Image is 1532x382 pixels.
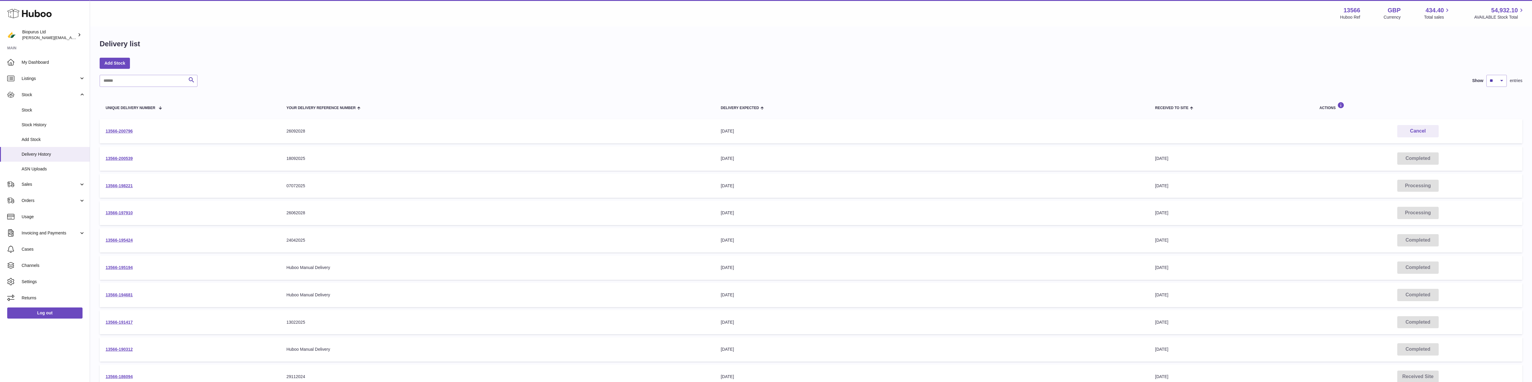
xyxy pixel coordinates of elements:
span: entries [1510,78,1522,84]
a: Add Stock [100,58,130,69]
span: Sales [22,182,79,187]
span: [DATE] [1155,265,1168,270]
span: Your Delivery Reference Number [286,106,356,110]
span: Delivery History [22,151,85,157]
label: Show [1472,78,1483,84]
span: [DATE] [1155,374,1168,379]
div: [DATE] [721,374,1143,380]
div: Currency [1384,14,1401,20]
a: 13566-198221 [106,183,133,188]
span: Delivery Expected [721,106,759,110]
span: [DATE] [1155,183,1168,188]
span: Cases [22,246,85,252]
img: peter@biopurus.co.uk [7,30,16,39]
span: My Dashboard [22,60,85,65]
a: 13566-194681 [106,292,133,297]
a: 13566-191417 [106,320,133,325]
span: [DATE] [1155,156,1168,161]
span: [DATE] [1155,210,1168,215]
strong: GBP [1388,6,1401,14]
span: Orders [22,198,79,203]
div: [DATE] [721,292,1143,298]
a: 54,932.10 AVAILABLE Stock Total [1474,6,1525,20]
div: [DATE] [721,128,1143,134]
div: [DATE] [721,265,1143,270]
div: Actions [1320,102,1516,110]
span: Received to Site [1155,106,1188,110]
a: 13566-190312 [106,347,133,352]
a: Log out [7,307,83,318]
span: Stock History [22,122,85,128]
span: Usage [22,214,85,220]
span: 434.40 [1425,6,1444,14]
div: [DATE] [721,156,1143,161]
span: [DATE] [1155,238,1168,243]
div: 07072025 [286,183,709,189]
span: Total sales [1424,14,1451,20]
div: 13022025 [286,319,709,325]
a: 13566-195194 [106,265,133,270]
div: Biopurus Ltd [22,29,76,41]
div: 24042025 [286,237,709,243]
a: 13566-200796 [106,129,133,133]
div: 26092028 [286,128,709,134]
div: Huboo Manual Delivery [286,347,709,352]
span: ASN Uploads [22,166,85,172]
div: [DATE] [721,210,1143,216]
span: Stock [22,92,79,98]
h1: Delivery list [100,39,140,49]
span: 54,932.10 [1491,6,1518,14]
div: 26062028 [286,210,709,216]
div: [DATE] [721,319,1143,325]
span: Settings [22,279,85,285]
span: Invoicing and Payments [22,230,79,236]
span: Channels [22,263,85,268]
span: Add Stock [22,137,85,142]
div: Huboo Manual Delivery [286,265,709,270]
span: Stock [22,107,85,113]
span: Listings [22,76,79,81]
span: Unique Delivery Number [106,106,155,110]
a: 13566-186094 [106,374,133,379]
button: Cancel [1397,125,1439,137]
span: [DATE] [1155,320,1168,325]
span: Returns [22,295,85,301]
a: 434.40 Total sales [1424,6,1451,20]
div: Huboo Manual Delivery [286,292,709,298]
div: [DATE] [721,183,1143,189]
a: 13566-197910 [106,210,133,215]
span: [DATE] [1155,347,1168,352]
a: 13566-195424 [106,238,133,243]
div: Huboo Ref [1340,14,1360,20]
div: [DATE] [721,347,1143,352]
div: 18092025 [286,156,709,161]
span: [DATE] [1155,292,1168,297]
span: AVAILABLE Stock Total [1474,14,1525,20]
div: [DATE] [721,237,1143,243]
div: 29112024 [286,374,709,380]
a: 13566-200539 [106,156,133,161]
strong: 13566 [1344,6,1360,14]
span: [PERSON_NAME][EMAIL_ADDRESS][DOMAIN_NAME] [22,35,120,40]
